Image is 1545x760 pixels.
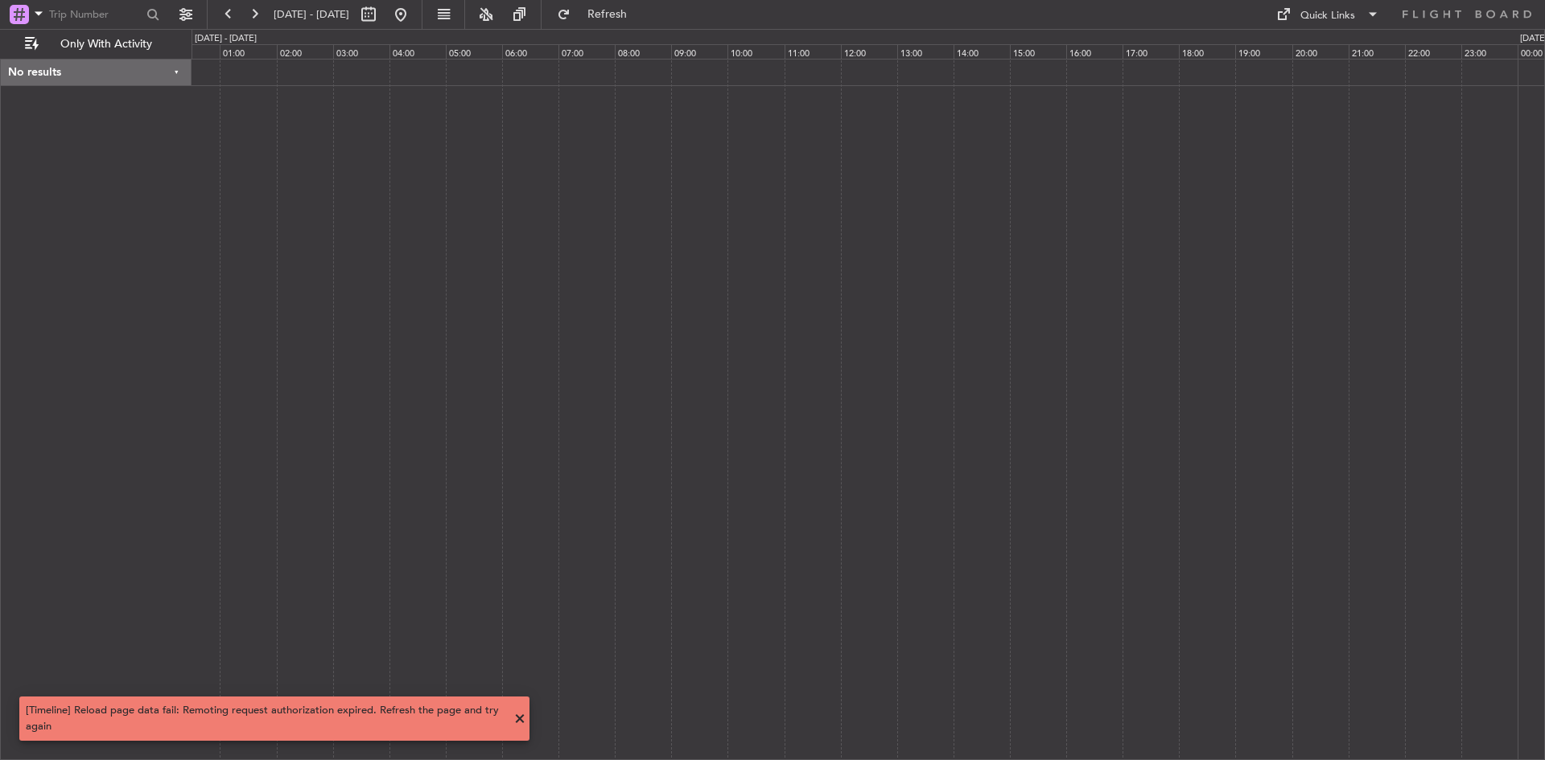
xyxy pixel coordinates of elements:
div: 14:00 [954,44,1010,59]
span: Refresh [574,9,641,20]
div: 11:00 [785,44,841,59]
div: 13:00 [897,44,954,59]
div: 17:00 [1123,44,1179,59]
div: 06:00 [502,44,558,59]
div: Quick Links [1300,8,1355,24]
div: 03:00 [333,44,389,59]
div: 18:00 [1179,44,1235,59]
input: Trip Number [49,2,142,27]
div: [DATE] - [DATE] [195,32,257,46]
span: [DATE] - [DATE] [274,7,349,22]
div: 19:00 [1235,44,1292,59]
button: Quick Links [1268,2,1387,27]
button: Only With Activity [18,31,175,57]
div: 07:00 [558,44,615,59]
div: [Timeline] Reload page data fail: Remoting request authorization expired. Refresh the page and tr... [26,703,505,734]
div: 00:00 [163,44,220,59]
button: Refresh [550,2,646,27]
div: 21:00 [1349,44,1405,59]
div: 02:00 [277,44,333,59]
div: 09:00 [671,44,727,59]
div: 04:00 [389,44,446,59]
div: 12:00 [841,44,897,59]
div: 23:00 [1461,44,1518,59]
div: 10:00 [727,44,784,59]
div: 08:00 [615,44,671,59]
div: 20:00 [1292,44,1349,59]
div: 22:00 [1405,44,1461,59]
span: Only With Activity [42,39,170,50]
div: 01:00 [220,44,276,59]
div: 05:00 [446,44,502,59]
div: 16:00 [1066,44,1123,59]
div: 15:00 [1010,44,1066,59]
